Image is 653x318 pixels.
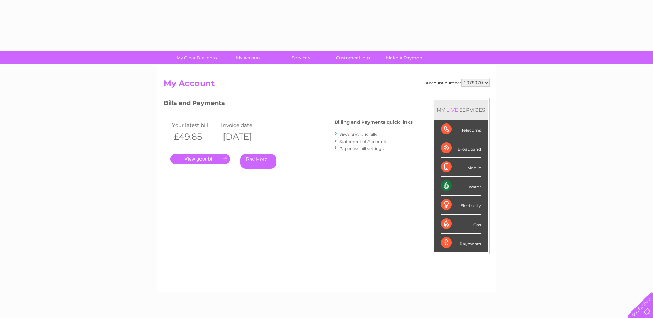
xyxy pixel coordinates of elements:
[170,130,220,144] th: £49.85
[219,120,269,130] td: Invoice date
[325,51,381,64] a: Customer Help
[273,51,329,64] a: Services
[339,146,384,151] a: Paperless bill settings
[377,51,433,64] a: Make A Payment
[168,51,225,64] a: My Clear Business
[441,120,481,139] div: Telecoms
[441,234,481,252] div: Payments
[339,132,377,137] a: View previous bills
[441,177,481,196] div: Water
[164,98,413,110] h3: Bills and Payments
[441,158,481,177] div: Mobile
[220,51,277,64] a: My Account
[335,120,413,125] h4: Billing and Payments quick links
[170,120,220,130] td: Your latest bill
[426,79,490,87] div: Account number
[445,107,459,113] div: LIVE
[170,154,230,164] a: .
[434,100,488,120] div: MY SERVICES
[441,196,481,214] div: Electricity
[240,154,276,169] a: Pay Here
[441,215,481,234] div: Gas
[164,79,490,92] h2: My Account
[441,139,481,158] div: Broadband
[339,139,387,144] a: Statement of Accounts
[219,130,269,144] th: [DATE]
